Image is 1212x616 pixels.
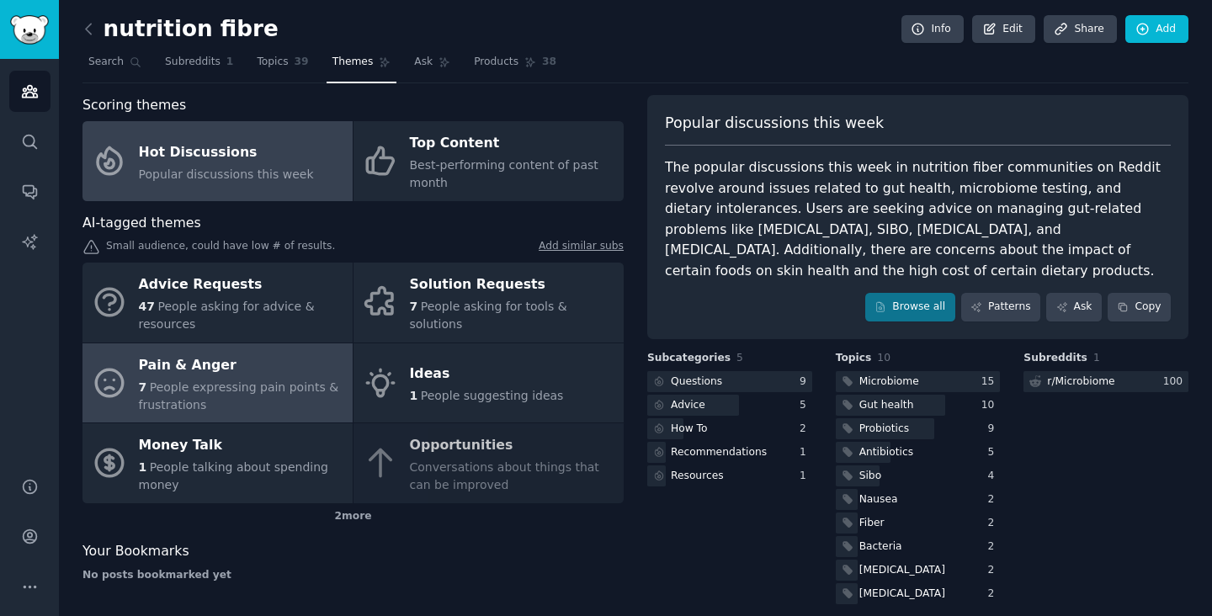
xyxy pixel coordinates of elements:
[671,398,705,413] div: Advice
[647,351,731,366] span: Subcategories
[410,300,418,313] span: 7
[859,445,913,460] div: Antibiotics
[327,49,397,83] a: Themes
[139,300,315,331] span: People asking for advice & resources
[468,49,562,83] a: Products38
[139,460,147,474] span: 1
[988,492,1001,507] div: 2
[961,293,1040,321] a: Patterns
[82,541,189,562] span: Your Bookmarks
[665,113,884,134] span: Popular discussions this week
[542,55,556,70] span: 38
[859,422,909,437] div: Probiotics
[226,55,234,70] span: 1
[836,560,1001,581] a: [MEDICAL_DATA]2
[988,469,1001,484] div: 4
[410,300,567,331] span: People asking for tools & solutions
[836,489,1001,510] a: Nausea2
[901,15,964,44] a: Info
[1108,293,1171,321] button: Copy
[353,121,624,201] a: Top ContentBest-performing content of past month
[1047,374,1114,390] div: r/ Microbiome
[647,442,812,463] a: Recommendations1
[836,465,1001,486] a: Sibo4
[539,239,624,257] a: Add similar subs
[988,563,1001,578] div: 2
[671,374,722,390] div: Questions
[836,418,1001,439] a: Probiotics9
[877,352,890,364] span: 10
[647,371,812,392] a: Questions9
[865,293,955,321] a: Browse all
[139,139,314,166] div: Hot Discussions
[139,380,147,394] span: 7
[736,352,743,364] span: 5
[1046,293,1102,321] a: Ask
[836,583,1001,604] a: [MEDICAL_DATA]2
[410,361,564,388] div: Ideas
[859,492,898,507] div: Nausea
[859,516,885,531] div: Fiber
[139,167,314,181] span: Popular discussions this week
[414,55,433,70] span: Ask
[859,587,945,602] div: [MEDICAL_DATA]
[82,263,353,343] a: Advice Requests47People asking for advice & resources
[647,465,812,486] a: Resources1
[859,539,902,555] div: Bacteria
[82,95,186,116] span: Scoring themes
[410,158,598,189] span: Best-performing content of past month
[408,49,456,83] a: Ask
[139,300,155,313] span: 47
[251,49,314,83] a: Topics39
[859,469,881,484] div: Sibo
[139,352,344,379] div: Pain & Anger
[981,398,1001,413] div: 10
[82,343,353,423] a: Pain & Anger7People expressing pain points & frustrations
[859,374,919,390] div: Microbiome
[410,272,615,299] div: Solution Requests
[671,422,708,437] div: How To
[988,587,1001,602] div: 2
[1163,374,1188,390] div: 100
[10,15,49,45] img: GummySearch logo
[139,460,328,491] span: People talking about spending money
[671,469,724,484] div: Resources
[665,157,1171,281] div: The popular discussions this week in nutrition fiber communities on Reddit revolve around issues ...
[800,469,812,484] div: 1
[836,536,1001,557] a: Bacteria2
[988,539,1001,555] div: 2
[972,15,1035,44] a: Edit
[139,380,339,412] span: People expressing pain points & frustrations
[165,55,221,70] span: Subreddits
[647,395,812,416] a: Advice5
[859,398,914,413] div: Gut health
[647,418,812,439] a: How To2
[257,55,288,70] span: Topics
[671,445,767,460] div: Recommendations
[82,239,624,257] div: Small audience, could have low # of results.
[474,55,518,70] span: Products
[1125,15,1188,44] a: Add
[353,263,624,343] a: Solution Requests7People asking for tools & solutions
[295,55,309,70] span: 39
[988,516,1001,531] div: 2
[859,563,945,578] div: [MEDICAL_DATA]
[988,422,1001,437] div: 9
[82,568,624,583] div: No posts bookmarked yet
[139,433,344,459] div: Money Talk
[410,130,615,157] div: Top Content
[332,55,374,70] span: Themes
[836,371,1001,392] a: Microbiome15
[1044,15,1116,44] a: Share
[82,503,624,530] div: 2 more
[82,213,201,234] span: AI-tagged themes
[82,121,353,201] a: Hot DiscussionsPopular discussions this week
[421,389,564,402] span: People suggesting ideas
[836,442,1001,463] a: Antibiotics5
[800,445,812,460] div: 1
[836,351,872,366] span: Topics
[88,55,124,70] span: Search
[353,343,624,423] a: Ideas1People suggesting ideas
[410,389,418,402] span: 1
[1093,352,1100,364] span: 1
